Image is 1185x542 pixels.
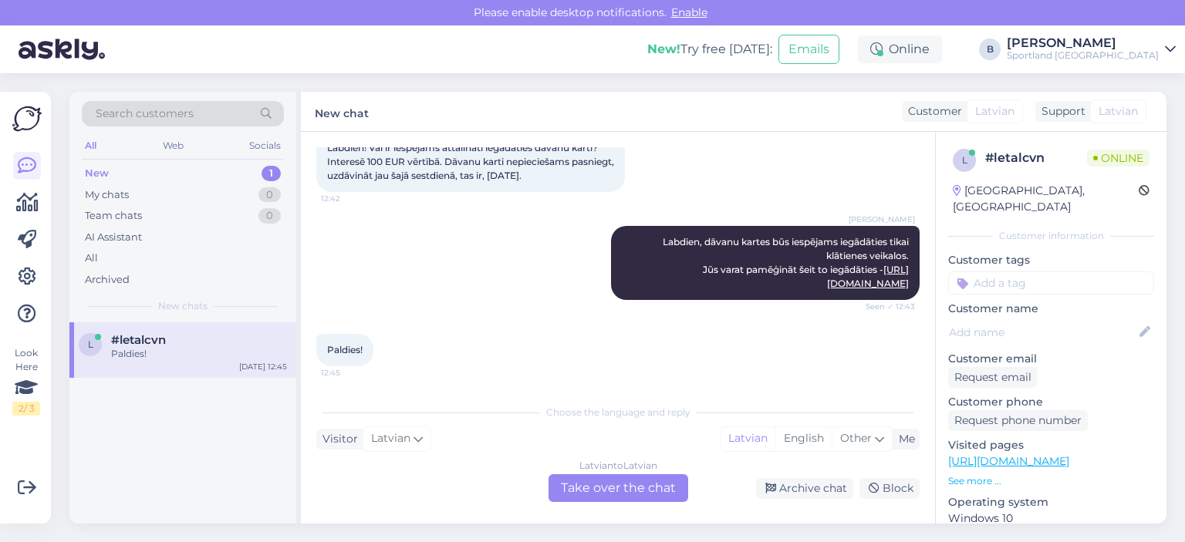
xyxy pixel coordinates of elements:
[85,208,142,224] div: Team chats
[962,154,967,166] span: l
[327,142,616,181] span: Labdien! Vai ir iespējams attālināti iegādāties dāvanu karti? Interesē 100 EUR vērtībā. Dāvanu ka...
[948,454,1069,468] a: [URL][DOMAIN_NAME]
[82,136,100,156] div: All
[902,103,962,120] div: Customer
[948,474,1154,488] p: See more ...
[948,394,1154,410] p: Customer phone
[948,494,1154,510] p: Operating system
[88,338,93,350] span: l
[647,42,680,56] b: New!
[1007,49,1159,62] div: Sportland [GEOGRAPHIC_DATA]
[849,214,915,225] span: [PERSON_NAME]
[321,367,379,379] span: 12:45
[12,104,42,133] img: Askly Logo
[258,208,281,224] div: 0
[111,347,287,361] div: Paldies!
[96,106,194,122] span: Search customers
[85,230,142,245] div: AI Assistant
[663,236,911,289] span: Labdien, dāvanu kartes būs iespējams iegādāties tikai klātienes veikalos. Jūs varat pamēģināt šei...
[327,344,363,355] span: Paldies!
[85,187,129,203] div: My chats
[12,402,40,416] div: 2 / 3
[775,427,832,450] div: English
[948,301,1154,317] p: Customer name
[948,410,1088,431] div: Request phone number
[948,252,1154,268] p: Customer tags
[893,431,915,447] div: Me
[1035,103,1085,120] div: Support
[948,271,1154,295] input: Add a tag
[778,35,839,64] button: Emails
[246,136,284,156] div: Socials
[948,437,1154,453] p: Visited pages
[158,299,208,313] span: New chats
[858,35,942,63] div: Online
[1087,150,1150,167] span: Online
[160,136,187,156] div: Web
[1007,37,1176,62] a: [PERSON_NAME]Sportland [GEOGRAPHIC_DATA]
[549,474,688,502] div: Take over the chat
[315,101,369,122] label: New chat
[857,301,915,312] span: Seen ✓ 12:43
[85,251,98,266] div: All
[948,510,1154,527] p: Windows 10
[953,183,1139,215] div: [GEOGRAPHIC_DATA], [GEOGRAPHIC_DATA]
[1099,103,1138,120] span: Latvian
[258,187,281,203] div: 0
[316,431,358,447] div: Visitor
[756,478,853,499] div: Archive chat
[975,103,1015,120] span: Latvian
[667,5,712,19] span: Enable
[371,430,410,447] span: Latvian
[859,478,920,499] div: Block
[840,431,872,445] span: Other
[12,346,40,416] div: Look Here
[321,193,379,204] span: 12:42
[239,361,287,372] div: [DATE] 12:45
[948,367,1038,388] div: Request email
[948,229,1154,243] div: Customer information
[721,427,775,450] div: Latvian
[948,351,1154,367] p: Customer email
[1007,37,1159,49] div: [PERSON_NAME]
[85,272,130,288] div: Archived
[647,40,772,59] div: Try free [DATE]:
[579,459,657,473] div: Latvian to Latvian
[985,149,1087,167] div: # letalcvn
[316,406,920,419] div: Choose the language and reply
[262,166,281,181] div: 1
[111,333,166,347] span: #letalcvn
[949,324,1136,341] input: Add name
[979,39,1001,60] div: B
[85,166,109,181] div: New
